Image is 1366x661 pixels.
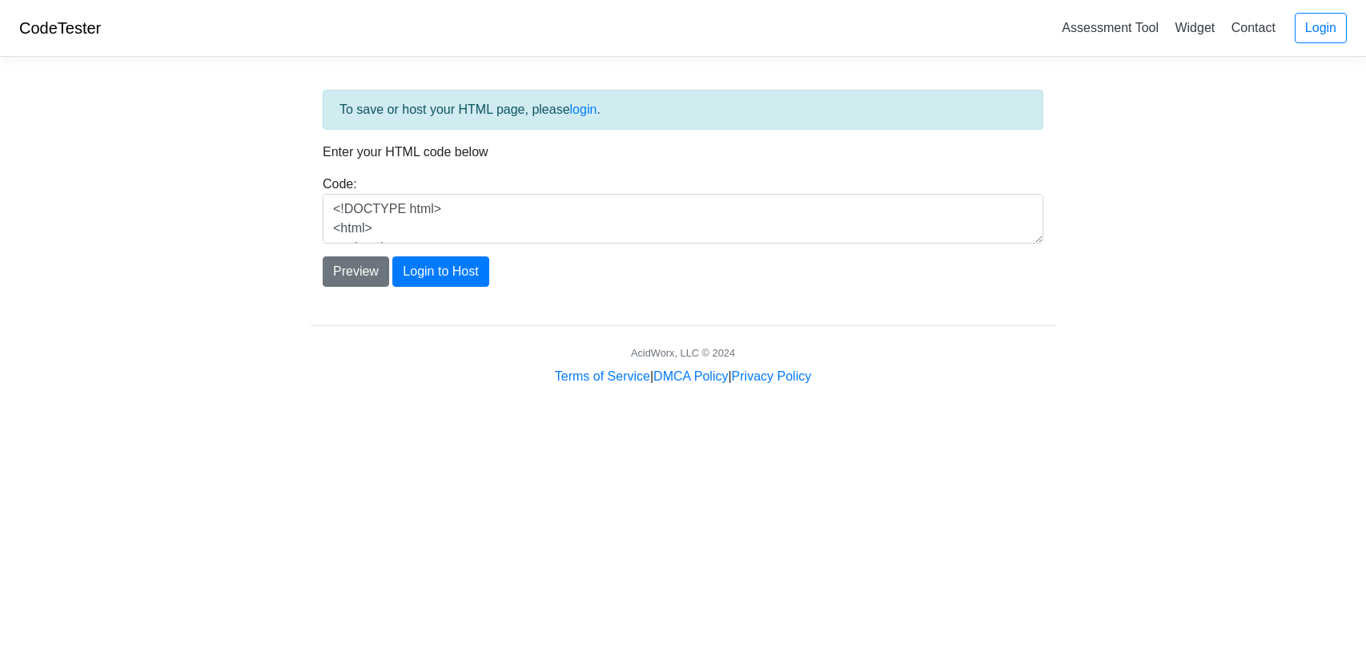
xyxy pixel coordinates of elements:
a: Login [1295,13,1347,43]
a: CodeTester [19,19,101,37]
div: | | [555,367,811,386]
a: Privacy Policy [732,369,812,383]
a: Contact [1225,14,1282,41]
div: To save or host your HTML page, please . [323,90,1043,130]
textarea: <!DOCTYPE html> <html> <head> <title>Test</title> </head> <body> <h1>Hello, world!</h1> </body> <... [323,194,1043,244]
a: Assessment Tool [1055,14,1165,41]
div: Code: [311,175,1055,244]
a: Terms of Service [555,369,650,383]
button: Preview [323,256,389,287]
p: Enter your HTML code below [323,143,1043,162]
button: Login to Host [392,256,488,287]
a: DMCA Policy [653,369,728,383]
a: login [570,103,597,116]
div: AcidWorx, LLC © 2024 [631,345,735,361]
a: Widget [1168,14,1221,41]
